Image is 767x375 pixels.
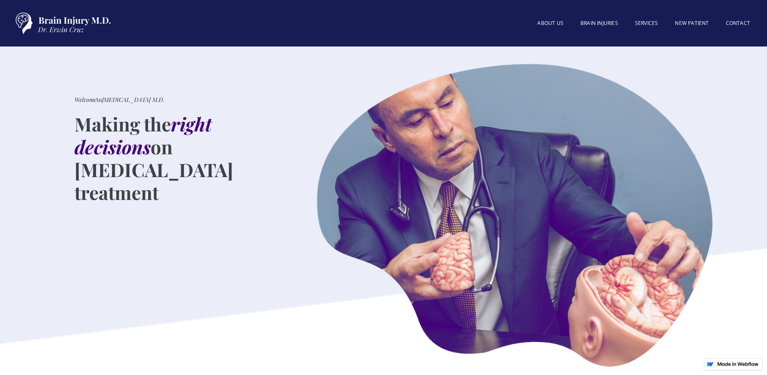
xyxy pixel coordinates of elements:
em: right decisions [74,111,212,159]
em: [MEDICAL_DATA] M.D. [102,96,164,104]
a: About US [529,15,572,32]
a: New patient [666,15,717,32]
a: Contact [718,15,759,32]
a: BRAIN INJURIES [572,15,627,32]
a: home [8,8,114,38]
em: Welcome [74,96,96,104]
div: to [74,96,164,104]
img: Made in Webflow [717,362,759,366]
h1: Making the on [MEDICAL_DATA] treatment [74,112,283,204]
a: SERVICES [627,15,667,32]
